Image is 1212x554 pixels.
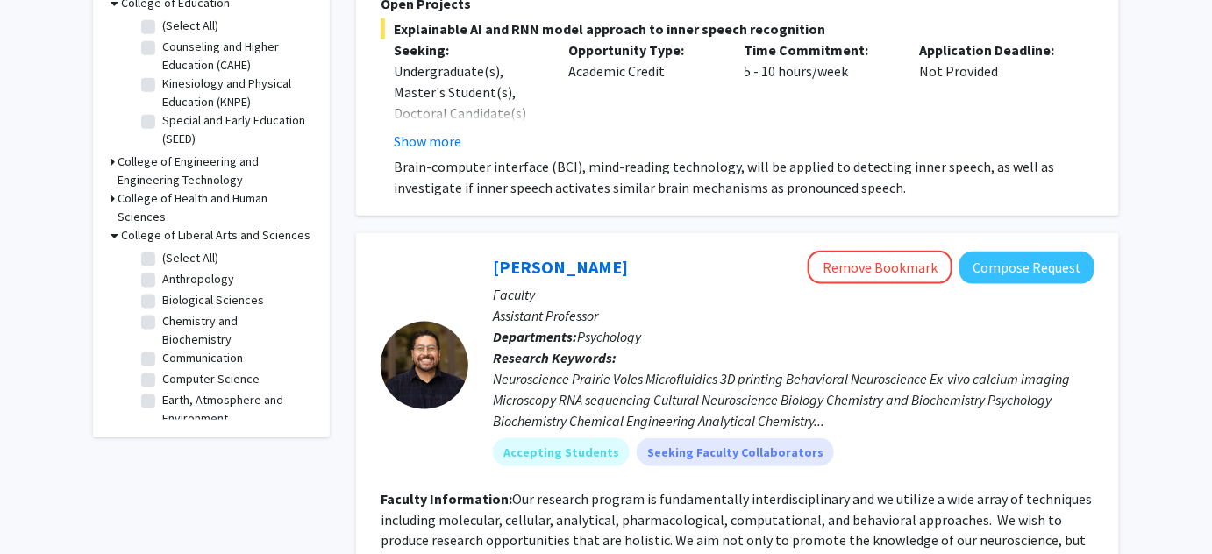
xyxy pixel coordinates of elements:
[162,270,234,288] label: Anthropology
[121,226,310,245] h3: College of Liberal Arts and Sciences
[493,368,1094,431] div: Neuroscience Prairie Voles Microfluidics 3D printing Behavioral Neuroscience Ex-vivo calcium imag...
[556,39,731,152] div: Academic Credit
[13,475,75,541] iframe: Chat
[808,251,952,284] button: Remove Bookmark
[162,75,308,111] label: Kinesiology and Physical Education (KNPE)
[394,131,461,152] button: Show more
[745,39,894,60] p: Time Commitment:
[731,39,907,152] div: 5 - 10 hours/week
[162,17,218,35] label: (Select All)
[569,39,718,60] p: Opportunity Type:
[162,291,264,309] label: Biological Sciences
[493,256,628,278] a: [PERSON_NAME]
[162,111,308,148] label: Special and Early Education (SEED)
[162,312,308,349] label: Chemistry and Biochemistry
[493,305,1094,326] p: Assistant Professor
[162,370,260,388] label: Computer Science
[493,438,630,466] mat-chip: Accepting Students
[919,39,1068,60] p: Application Deadline:
[381,490,512,508] b: Faculty Information:
[118,189,312,226] h3: College of Health and Human Sciences
[394,39,543,60] p: Seeking:
[118,153,312,189] h3: College of Engineering and Engineering Technology
[162,38,308,75] label: Counseling and Higher Education (CAHE)
[162,249,218,267] label: (Select All)
[162,349,243,367] label: Communication
[959,252,1094,284] button: Compose Request to Richard Joaquin Ortiz
[381,18,1094,39] span: Explainable AI and RNN model approach to inner speech recognition
[493,349,617,366] b: Research Keywords:
[906,39,1081,152] div: Not Provided
[162,391,308,428] label: Earth, Atmosphere and Environment
[394,156,1094,198] p: Brain-computer interface (BCI), mind-reading technology, will be applied to detecting inner speec...
[493,328,577,345] b: Departments:
[493,284,1094,305] p: Faculty
[637,438,834,466] mat-chip: Seeking Faculty Collaborators
[394,60,543,166] div: Undergraduate(s), Master's Student(s), Doctoral Candidate(s) (PhD, MD, DMD, PharmD, etc.)
[577,328,641,345] span: Psychology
